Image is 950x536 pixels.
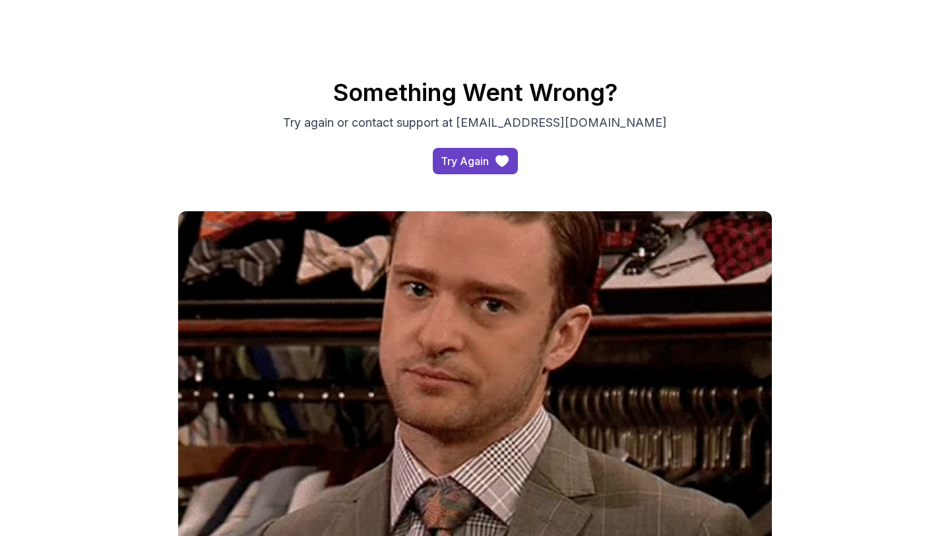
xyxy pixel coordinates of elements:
div: Try Again [441,153,489,169]
a: access-dashboard [433,148,518,174]
p: Try again or contact support at [EMAIL_ADDRESS][DOMAIN_NAME] [253,114,697,132]
h2: Something Went Wrong? [13,79,937,106]
button: Try Again [433,148,518,174]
